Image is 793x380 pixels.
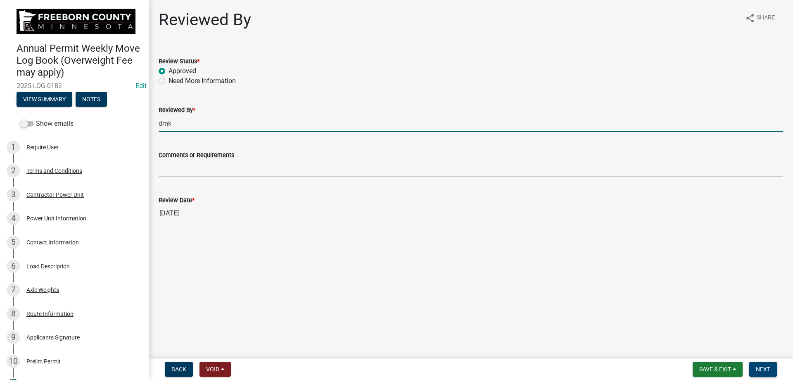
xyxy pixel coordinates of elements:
div: Terms and Conditions [26,168,82,174]
button: View Summary [17,92,72,107]
label: Comments or Requirements [159,153,234,158]
button: Notes [76,92,107,107]
label: Review Status [159,59,199,65]
label: Review Date [159,198,195,203]
label: Reviewed By [159,108,195,113]
div: 7 [7,283,20,296]
div: Route Information [26,311,74,317]
span: Next [756,366,770,373]
label: Approved [169,66,196,76]
wm-modal-confirm: Summary [17,96,72,103]
img: Freeborn County, Minnesota [17,9,135,34]
div: Power Unit Information [26,215,86,221]
div: 2 [7,164,20,177]
button: shareShare [738,10,781,26]
div: 9 [7,331,20,344]
div: 1 [7,141,20,154]
div: Require User [26,144,59,150]
div: 5 [7,236,20,249]
div: Contact Information [26,239,79,245]
label: Show emails [20,119,74,129]
a: Edit [135,82,147,90]
wm-modal-confirm: Edit Application Number [135,82,147,90]
div: 10 [7,355,20,368]
div: 6 [7,260,20,273]
div: Axle Weights [26,287,59,293]
div: 8 [7,307,20,320]
div: Applicants Signature [26,335,80,340]
div: Load Description [26,263,70,269]
wm-modal-confirm: Notes [76,96,107,103]
span: Back [171,366,186,373]
h4: Annual Permit Weekly Move Log Book (Overweight Fee may apply) [17,43,142,78]
i: share [745,13,755,23]
div: Prelim Permit [26,358,61,364]
button: Back [165,362,193,377]
span: Void [206,366,219,373]
div: Contractor Power Unit [26,192,84,198]
button: Next [749,362,777,377]
label: Need More Information [169,76,236,86]
div: 4 [7,212,20,225]
button: Save & Exit [693,362,743,377]
span: Share [757,13,775,23]
div: 3 [7,188,20,201]
span: Save & Exit [699,366,731,373]
button: Void [199,362,231,377]
h1: Reviewed By [159,10,251,30]
span: 2025-LOG-0182 [17,82,132,90]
